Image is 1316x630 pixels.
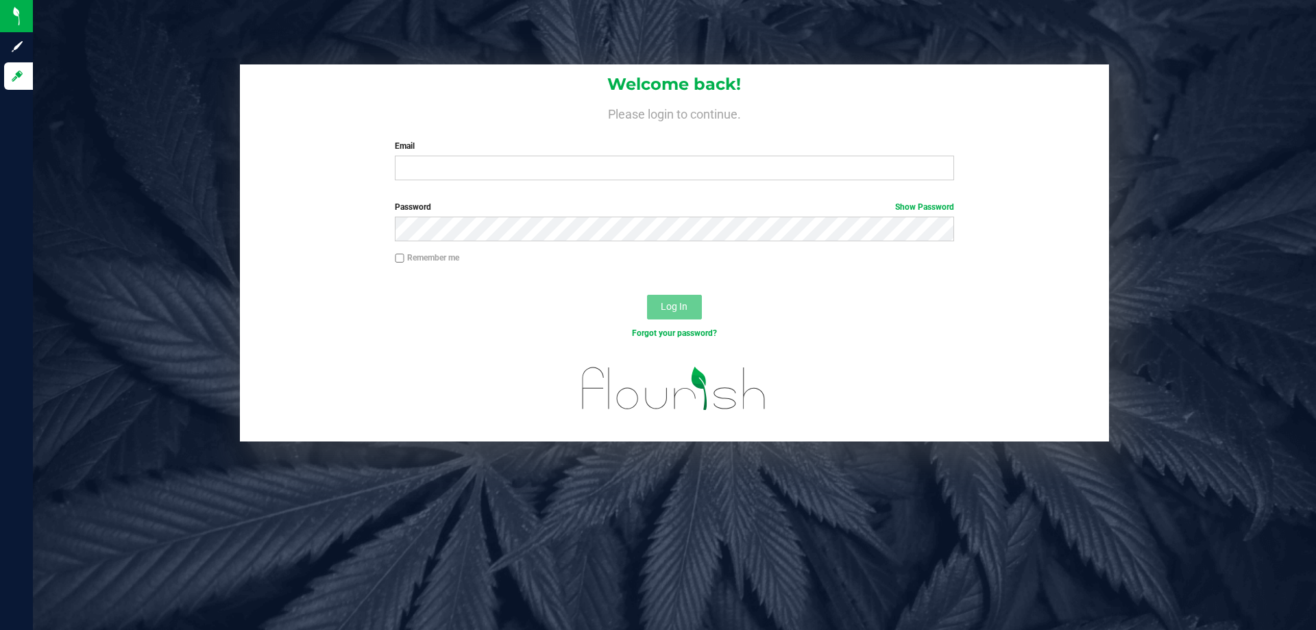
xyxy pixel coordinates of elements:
[240,104,1109,121] h4: Please login to continue.
[395,252,459,264] label: Remember me
[895,202,954,212] a: Show Password
[647,295,702,319] button: Log In
[661,301,687,312] span: Log In
[10,69,24,83] inline-svg: Log in
[395,140,953,152] label: Email
[395,202,431,212] span: Password
[10,40,24,53] inline-svg: Sign up
[240,75,1109,93] h1: Welcome back!
[632,328,717,338] a: Forgot your password?
[395,254,404,263] input: Remember me
[565,354,783,424] img: flourish_logo.svg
